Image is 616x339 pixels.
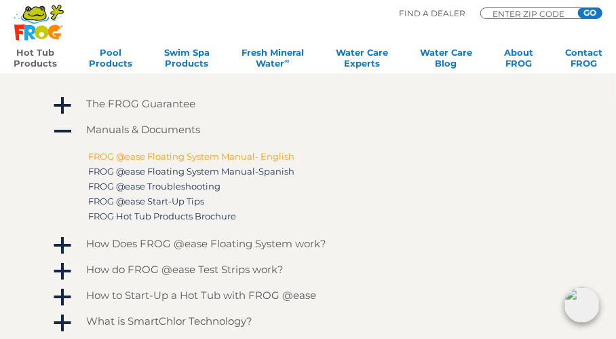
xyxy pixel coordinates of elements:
[86,238,326,249] h4: How Does FROG @ease Floating System work?
[336,47,388,74] a: Water CareExperts
[564,287,600,323] img: openIcon
[52,122,73,142] span: A
[565,47,602,74] a: ContactFROG
[164,47,210,74] a: Swim SpaProducts
[491,10,573,17] input: Zip Code Form
[51,94,565,116] a: a The FROG Guarantee
[51,260,565,282] a: a How do FROG @ease Test Strips work?
[51,286,565,308] a: a How to Start-Up a Hot Tub with FROG @ease
[86,289,316,301] h4: How to Start-Up a Hot Tub with FROG @ease
[52,313,73,334] span: a
[52,96,73,116] span: a
[88,211,236,221] a: FROG Hot Tub Products Brochure
[285,57,290,65] sup: ∞
[86,315,252,327] h4: What is SmartChlor Technology?
[504,47,533,74] a: AboutFROG
[88,181,220,192] a: FROG @ease Troubleshooting
[86,264,284,275] h4: How do FROG @ease Test Strips work?
[242,47,304,74] a: Fresh MineralWater∞
[420,47,472,74] a: Water CareBlog
[86,98,195,109] h4: The FROG Guarantee
[88,166,294,177] a: FROG @ease Floating System Manual-Spanish
[399,7,465,20] p: Find A Dealer
[88,151,294,162] a: FROG @ease Floating System Manual- English
[52,287,73,308] span: a
[51,120,565,142] a: A Manuals & Documents
[86,124,200,135] h4: Manuals & Documents
[51,234,565,256] a: a How Does FROG @ease Floating System work?
[52,236,73,256] span: a
[52,262,73,282] span: a
[89,47,132,74] a: PoolProducts
[14,47,57,74] a: Hot TubProducts
[51,312,565,334] a: a What is SmartChlor Technology?
[88,196,204,207] a: FROG @ease Start-Up Tips
[578,7,602,18] input: GO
